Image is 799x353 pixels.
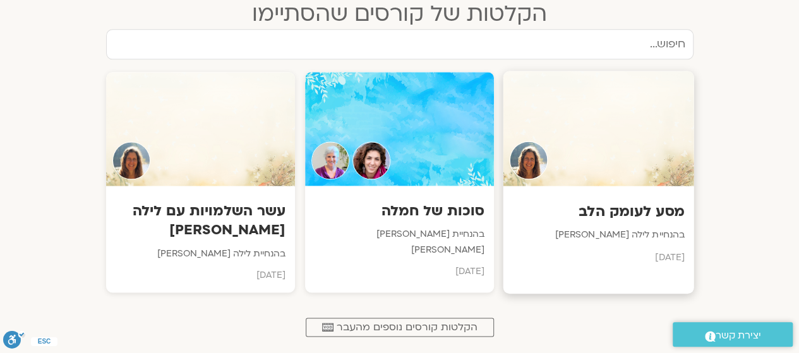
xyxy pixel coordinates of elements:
h2: הקלטות של קורסים שהסתיימו [106,1,694,27]
p: בהנחיית [PERSON_NAME] [PERSON_NAME] [315,227,484,258]
a: Teacherעשר השלמויות עם לילה [PERSON_NAME]בהנחיית לילה [PERSON_NAME][DATE] [106,72,295,292]
p: [DATE] [513,249,685,265]
img: Teacher [112,141,150,179]
h3: מסע לעומק הלב [513,202,685,222]
a: Teacherמסע לעומק הלבבהנחיית לילה [PERSON_NAME][DATE] [504,72,693,292]
span: הקלטות קורסים נוספים מהעבר [337,321,478,333]
p: בהנחיית לילה [PERSON_NAME] [513,227,685,243]
p: [DATE] [315,264,484,279]
span: יצירת קשר [716,327,761,344]
a: הקלטות קורסים נוספים מהעבר [306,318,494,337]
img: Teacher [311,141,349,179]
p: [DATE] [116,268,285,283]
a: יצירת קשר [673,322,793,347]
h3: סוכות של חמלה [315,201,484,220]
p: בהנחיית לילה [PERSON_NAME] [116,246,285,261]
img: Teacher [352,141,390,179]
img: Teacher [510,141,548,180]
a: TeacherTeacherסוכות של חמלהבהנחיית [PERSON_NAME] [PERSON_NAME][DATE] [305,72,494,292]
input: חיפוש... [106,29,694,59]
h3: עשר השלמויות עם לילה [PERSON_NAME] [116,201,285,239]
